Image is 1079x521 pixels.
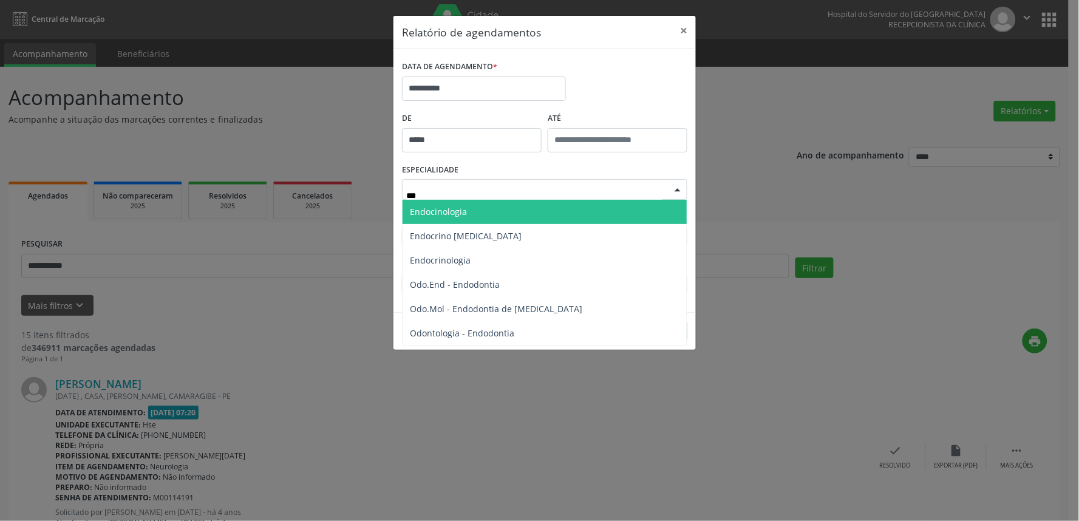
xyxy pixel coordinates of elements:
[402,58,497,77] label: DATA DE AGENDAMENTO
[410,254,471,266] span: Endocrinologia
[410,206,467,217] span: Endocinologia
[402,161,458,180] label: ESPECIALIDADE
[410,303,582,315] span: Odo.Mol - Endodontia de [MEDICAL_DATA]
[402,24,541,40] h5: Relatório de agendamentos
[410,230,522,242] span: Endocrino [MEDICAL_DATA]
[410,279,500,290] span: Odo.End - Endodontia
[410,327,514,339] span: Odontologia - Endodontia
[672,16,696,46] button: Close
[548,109,687,128] label: ATÉ
[402,109,542,128] label: De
